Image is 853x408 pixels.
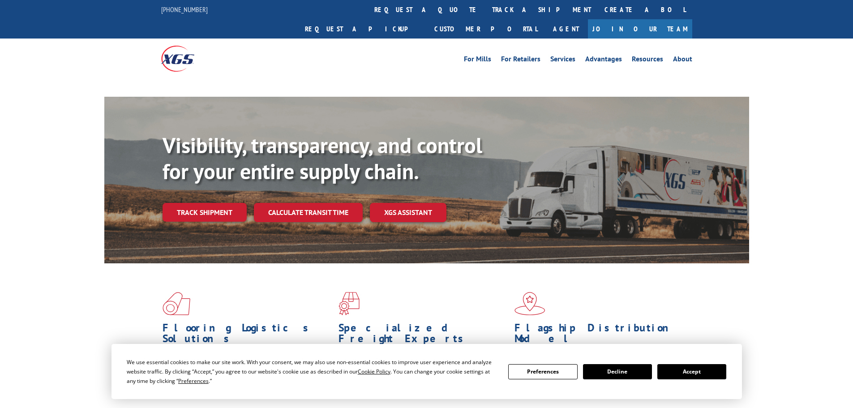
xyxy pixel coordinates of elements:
[544,19,588,39] a: Agent
[339,292,360,315] img: xgs-icon-focused-on-flooring-red
[583,364,652,379] button: Decline
[514,322,684,348] h1: Flagship Distribution Model
[428,19,544,39] a: Customer Portal
[585,56,622,65] a: Advantages
[370,203,446,222] a: XGS ASSISTANT
[161,5,208,14] a: [PHONE_NUMBER]
[588,19,692,39] a: Join Our Team
[464,56,491,65] a: For Mills
[508,364,577,379] button: Preferences
[111,344,742,399] div: Cookie Consent Prompt
[514,292,545,315] img: xgs-icon-flagship-distribution-model-red
[501,56,540,65] a: For Retailers
[254,203,363,222] a: Calculate transit time
[163,131,482,185] b: Visibility, transparency, and control for your entire supply chain.
[127,357,497,386] div: We use essential cookies to make our site work. With your consent, we may also use non-essential ...
[550,56,575,65] a: Services
[298,19,428,39] a: Request a pickup
[339,322,508,348] h1: Specialized Freight Experts
[178,377,209,385] span: Preferences
[163,203,247,222] a: Track shipment
[657,364,726,379] button: Accept
[358,368,390,375] span: Cookie Policy
[673,56,692,65] a: About
[632,56,663,65] a: Resources
[163,322,332,348] h1: Flooring Logistics Solutions
[163,292,190,315] img: xgs-icon-total-supply-chain-intelligence-red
